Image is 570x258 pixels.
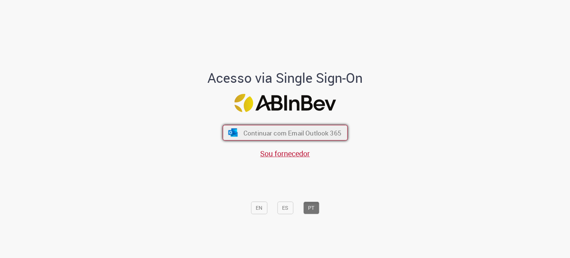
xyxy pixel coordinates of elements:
img: Logo ABInBev [234,94,336,112]
button: PT [303,202,319,214]
h1: Acesso via Single Sign-On [182,71,388,85]
button: EN [251,202,267,214]
button: ES [277,202,293,214]
a: Sou fornecedor [260,148,310,159]
span: Continuar com Email Outlook 365 [243,128,341,137]
button: ícone Azure/Microsoft 360 Continuar com Email Outlook 365 [223,125,348,141]
img: ícone Azure/Microsoft 360 [227,129,238,137]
